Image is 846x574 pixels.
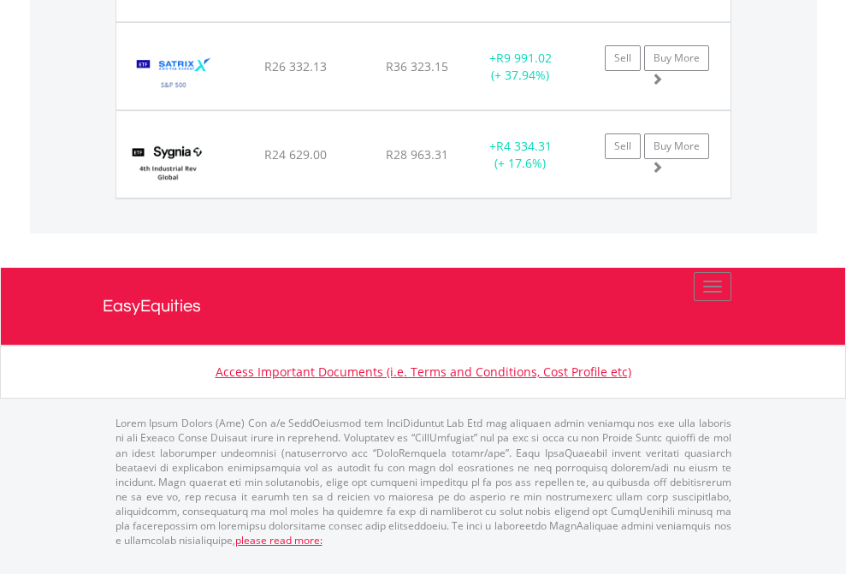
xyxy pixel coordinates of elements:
[496,50,552,66] span: R9 991.02
[496,138,552,154] span: R4 334.31
[264,146,327,163] span: R24 629.00
[125,133,211,193] img: TFSA.SYG4IR.png
[216,364,631,380] a: Access Important Documents (i.e. Terms and Conditions, Cost Profile etc)
[386,146,448,163] span: R28 963.31
[605,133,641,159] a: Sell
[644,133,709,159] a: Buy More
[125,44,223,105] img: TFSA.STX500.png
[103,268,744,345] a: EasyEquities
[605,45,641,71] a: Sell
[644,45,709,71] a: Buy More
[467,50,574,84] div: + (+ 37.94%)
[235,533,322,547] a: please read more:
[467,138,574,172] div: + (+ 17.6%)
[115,416,731,547] p: Lorem Ipsum Dolors (Ame) Con a/e SeddOeiusmod tem InciDiduntut Lab Etd mag aliquaen admin veniamq...
[386,58,448,74] span: R36 323.15
[264,58,327,74] span: R26 332.13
